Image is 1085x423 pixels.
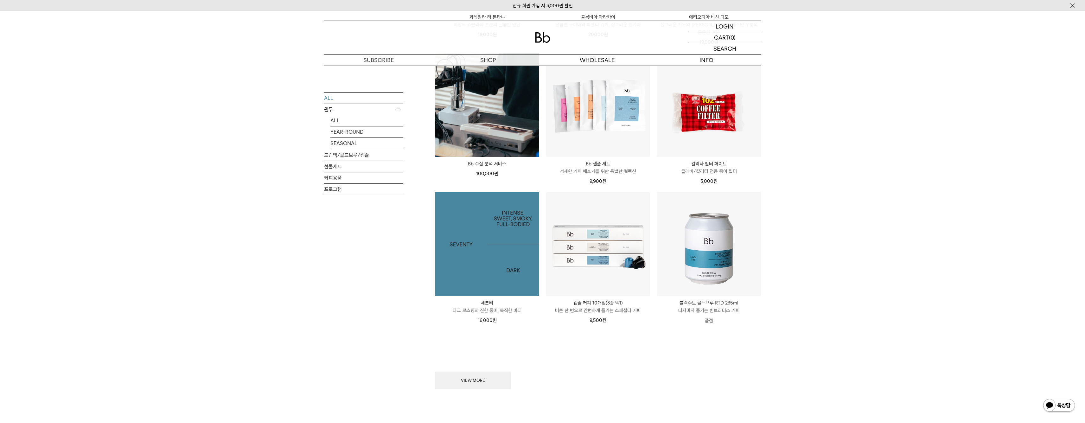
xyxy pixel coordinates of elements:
a: SEASONAL [330,138,403,149]
span: 원 [494,171,498,176]
span: 9,500 [590,317,606,323]
a: 커피용품 [324,172,403,183]
span: 5,000 [700,178,718,184]
a: ALL [330,115,403,126]
a: ALL [324,92,403,103]
p: 블랙수트 콜드브루 RTD 235ml [657,299,761,307]
p: (0) [729,32,736,43]
span: 원 [602,178,606,184]
a: Bb 샘플 세트 섬세한 커피 애호가를 위한 특별한 컬렉션 [546,160,650,175]
span: 16,000 [478,317,497,323]
a: SHOP [433,54,543,66]
img: 캡슐 커피 10개입(3종 택1) [546,192,650,296]
span: 원 [493,317,497,323]
a: LOGIN [688,21,761,32]
a: 신규 회원 가입 시 3,000원 할인 [513,3,573,9]
p: WHOLESALE [543,54,652,66]
a: Bb 수질 분석 서비스 [435,160,539,168]
a: 프로그램 [324,183,403,195]
a: CART (0) [688,32,761,43]
span: 100,000 [476,171,498,176]
p: SEARCH [713,43,736,54]
p: 품절 [657,314,761,327]
a: YEAR-ROUND [330,126,403,137]
p: INFO [652,54,761,66]
p: LOGIN [716,21,734,32]
a: 세븐티 [435,192,539,296]
a: 칼리타 필터 화이트 클레버/칼리타 전용 종이 필터 [657,160,761,175]
p: 세븐티 [435,299,539,307]
img: Bb 수질 분석 서비스 [435,53,539,157]
p: 캡슐 커피 10개입(3종 택1) [546,299,650,307]
p: 따자마자 즐기는 빈브라더스 커피 [657,307,761,314]
span: 원 [602,317,606,323]
p: 클레버/칼리타 전용 종이 필터 [657,168,761,175]
p: 원두 [324,104,403,115]
a: 드립백/콜드브루/캡슐 [324,149,403,160]
img: 1000000256_add2_011.jpg [435,192,539,296]
a: 세븐티 다크 로스팅의 진한 풍미, 묵직한 바디 [435,299,539,314]
img: 칼리타 필터 화이트 [657,53,761,157]
a: 캡슐 커피 10개입(3종 택1) 버튼 한 번으로 간편하게 즐기는 스페셜티 커피 [546,299,650,314]
span: 9,900 [590,178,606,184]
img: 로고 [535,32,550,43]
a: 블랙수트 콜드브루 RTD 235ml 따자마자 즐기는 빈브라더스 커피 [657,299,761,314]
p: 다크 로스팅의 진한 풍미, 묵직한 바디 [435,307,539,314]
a: SUBSCRIBE [324,54,433,66]
a: 선물세트 [324,161,403,172]
p: Bb 샘플 세트 [546,160,650,168]
p: 버튼 한 번으로 간편하게 즐기는 스페셜티 커피 [546,307,650,314]
span: 원 [713,178,718,184]
button: VIEW MORE [435,372,511,389]
p: 칼리타 필터 화이트 [657,160,761,168]
img: 블랙수트 콜드브루 RTD 235ml [657,192,761,296]
p: 섬세한 커피 애호가를 위한 특별한 컬렉션 [546,168,650,175]
img: 카카오톡 채널 1:1 채팅 버튼 [1043,398,1075,413]
img: Bb 샘플 세트 [546,53,650,157]
p: CART [714,32,729,43]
